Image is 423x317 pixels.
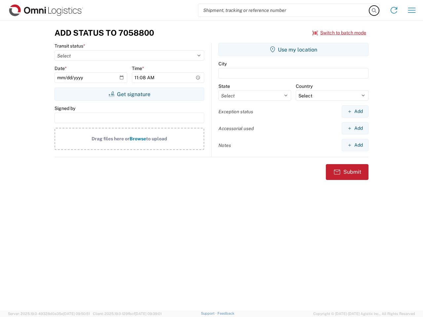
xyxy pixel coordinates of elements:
[217,311,234,315] a: Feedback
[218,83,230,89] label: State
[198,4,369,17] input: Shipment, tracking or reference number
[342,139,368,151] button: Add
[63,312,90,316] span: [DATE] 09:50:51
[342,105,368,118] button: Add
[55,88,204,101] button: Get signature
[218,43,368,56] button: Use my location
[313,311,415,317] span: Copyright © [DATE]-[DATE] Agistix Inc., All Rights Reserved
[218,125,254,131] label: Accessorial used
[132,65,144,71] label: Time
[55,43,85,49] label: Transit status
[55,65,67,71] label: Date
[312,27,366,38] button: Switch to batch mode
[146,136,167,141] span: to upload
[55,105,75,111] label: Signed by
[130,136,146,141] span: Browse
[218,109,253,115] label: Exception status
[326,164,368,180] button: Submit
[93,312,162,316] span: Client: 2025.19.0-129fbcf
[55,28,154,38] h3: Add Status to 7058800
[218,61,227,67] label: City
[92,136,130,141] span: Drag files here or
[218,142,231,148] label: Notes
[296,83,313,89] label: Country
[8,312,90,316] span: Server: 2025.19.0-49328d0a35e
[135,312,162,316] span: [DATE] 09:39:01
[342,122,368,134] button: Add
[201,311,217,315] a: Support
